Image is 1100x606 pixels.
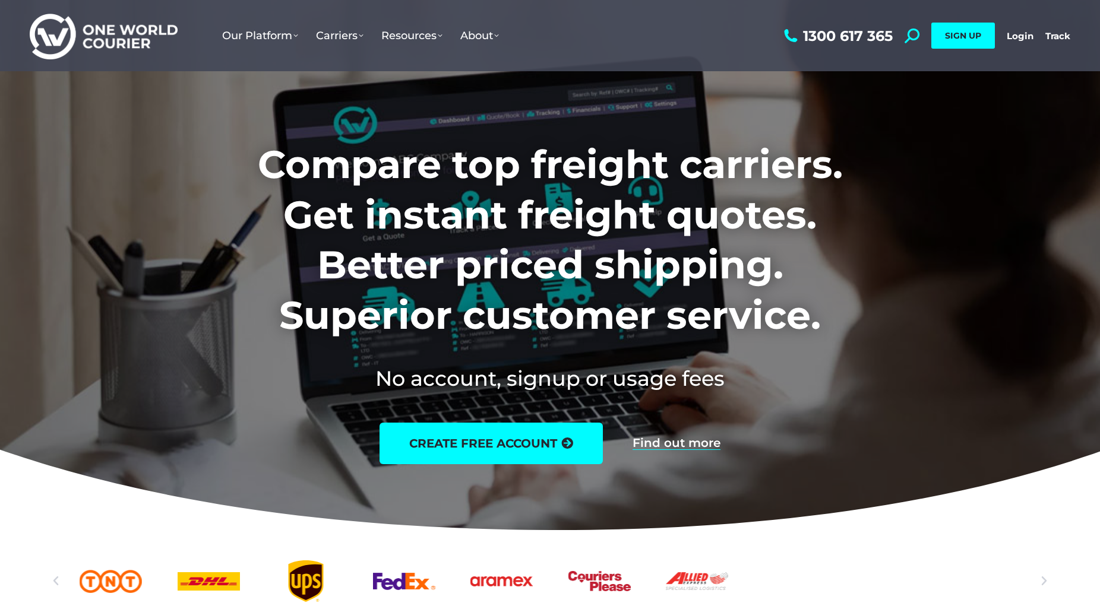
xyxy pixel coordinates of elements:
[861,560,924,602] div: 10 / 25
[568,560,630,602] div: 7 / 25
[177,560,239,602] a: DHl logo
[959,560,1021,602] div: 11 / 25
[470,560,533,602] div: 6 / 25
[372,560,435,602] a: FedEx logo
[275,560,337,602] div: 4 / 25
[1045,30,1070,42] a: Track
[80,560,142,602] a: TNT logo Australian freight company
[80,560,142,602] div: 2 / 25
[80,560,1021,602] div: Slides
[781,28,893,43] a: 1300 617 365
[372,17,451,54] a: Resources
[177,560,239,602] div: 3 / 25
[179,364,921,393] h2: No account, signup or usage fees
[179,139,921,340] h1: Compare top freight carriers. Get instant freight quotes. Better priced shipping. Superior custom...
[316,29,363,42] span: Carriers
[568,560,630,602] a: Couriers Please logo
[945,30,981,41] span: SIGN UP
[959,560,1021,602] a: Northline logo
[381,29,442,42] span: Resources
[633,437,720,450] a: Find out more
[460,29,499,42] span: About
[222,29,298,42] span: Our Platform
[307,17,372,54] a: Carriers
[763,560,826,602] div: 9 / 25
[213,17,307,54] a: Our Platform
[861,560,924,602] a: Followmont transoirt web logo
[666,560,728,602] div: 8 / 25
[275,560,337,602] a: UPS logo
[30,12,178,60] img: One World Courier
[1007,30,1033,42] a: Login
[763,560,826,602] a: Direct Couriers logo
[666,560,728,602] a: Allied Express logo
[451,17,508,54] a: About
[372,560,435,602] div: 5 / 25
[470,560,533,602] a: Aramex_logo
[380,423,603,464] a: create free account
[931,23,995,49] a: SIGN UP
